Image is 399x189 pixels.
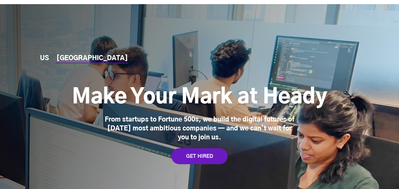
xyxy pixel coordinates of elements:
[101,115,298,142] div: From startups to Fortune 500s, we build the digital futures of [DATE] most ambitious companies — ...
[57,55,128,62] a: [GEOGRAPHIC_DATA]
[171,148,228,164] a: GET HIRED
[40,55,49,62] a: US
[72,85,327,110] h1: Make Your Mark at Heady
